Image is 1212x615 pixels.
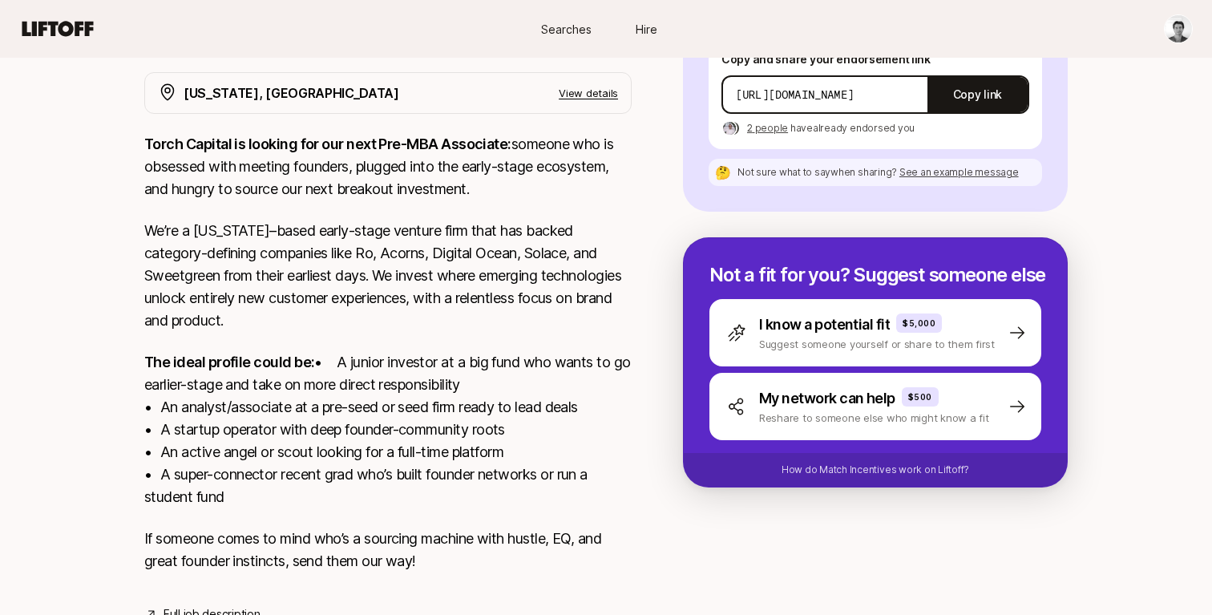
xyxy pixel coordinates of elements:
p: Copy and share your endorsement link [721,50,1029,69]
span: See an example message [899,166,1019,178]
p: View details [559,85,618,101]
p: • A junior investor at a big fund who wants to go earlier-stage and take on more direct responsib... [144,351,632,508]
p: $5,000 [903,317,935,330]
p: Not sure what to say when sharing ? [737,165,1019,180]
span: Searches [541,21,592,38]
button: Copy link [927,72,1028,117]
p: have already endorsed you [747,121,915,136]
p: [URL][DOMAIN_NAME] [736,87,854,103]
img: Sam Stillman [1165,15,1192,42]
a: Hire [606,14,686,44]
img: 4586c16f_61dd_458e_b2b7_3d3da6925f44.jpg [723,122,736,135]
p: How do Match Incentives work on Liftoff? [782,463,969,477]
span: 2 people [747,122,788,134]
p: If someone comes to mind who’s a sourcing machine with hustle, EQ, and great founder instincts, s... [144,528,632,573]
p: [US_STATE], [GEOGRAPHIC_DATA] [184,83,399,103]
p: I know a potential fit [759,314,890,336]
p: We’re a [US_STATE]–based early-stage venture firm that has backed category-defining companies lik... [144,220,632,332]
p: Suggest someone yourself or share to them first [759,336,995,352]
strong: The ideal profile could be: [144,354,314,370]
p: My network can help [759,387,895,410]
p: someone who is obsessed with meeting founders, plugged into the early-stage ecosystem, and hungry... [144,133,632,200]
p: 🤔 [715,166,731,179]
strong: Torch Capital is looking for our next Pre-MBA Associate: [144,136,511,152]
p: Not a fit for you? Suggest someone else [709,264,1041,286]
p: $500 [908,390,932,403]
button: Sam Stillman [1164,14,1193,43]
span: Hire [636,21,657,38]
a: Searches [526,14,606,44]
p: Reshare to someone else who might know a fit [759,410,989,426]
